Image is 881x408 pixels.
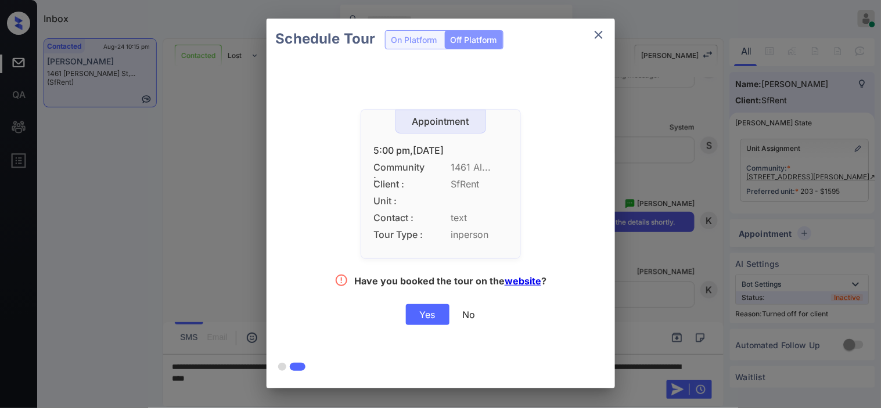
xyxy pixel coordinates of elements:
[374,229,426,240] span: Tour Type :
[267,19,385,59] h2: Schedule Tour
[374,162,426,173] span: Community :
[451,229,508,240] span: inperson
[396,116,486,127] div: Appointment
[505,275,541,287] a: website
[451,179,508,190] span: SfRent
[374,212,426,223] span: Contact :
[463,309,476,320] div: No
[374,196,426,207] span: Unit :
[374,179,426,190] span: Client :
[374,145,508,156] div: 5:00 pm,[DATE]
[451,212,508,223] span: text
[451,162,508,173] span: 1461 Al...
[354,275,546,290] div: Have you booked the tour on the ?
[587,23,610,46] button: close
[406,304,450,325] div: Yes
